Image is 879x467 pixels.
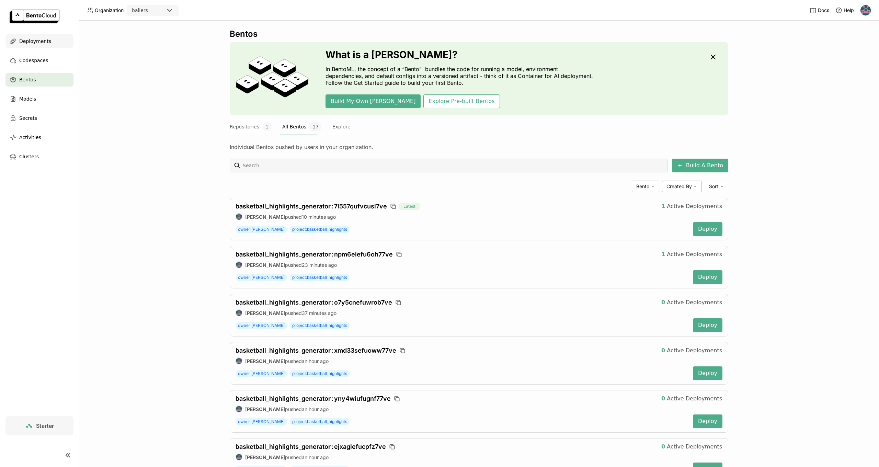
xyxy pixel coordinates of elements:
span: 37 minutes ago [302,310,336,316]
span: an hour ago [302,406,329,412]
span: Bento [636,183,649,190]
strong: [PERSON_NAME] [245,406,285,412]
button: 0Active Deployments [656,296,727,309]
a: Deployments [5,34,73,48]
strong: 1 [661,203,665,210]
strong: [PERSON_NAME] [245,214,285,220]
span: Clusters [19,152,39,161]
span: 23 minutes ago [302,262,337,268]
img: logo [10,10,59,23]
a: basketball_highlights_generator:yny4wiufugnf77ve [236,395,391,402]
span: Bentos [19,76,36,84]
span: Starter [36,422,54,429]
span: 17 [310,122,321,131]
span: Docs [818,7,829,13]
img: cover onboarding [235,56,309,101]
a: Secrets [5,111,73,125]
img: Harsh Raj [236,214,242,220]
span: Active Deployments [667,299,722,306]
span: : [331,203,333,210]
span: Sort [709,183,718,190]
span: project:basketball_highlights [290,274,350,281]
button: All Bentos [282,118,321,135]
a: Activities [5,130,73,144]
span: Deployments [19,37,51,45]
span: Active Deployments [667,251,722,258]
span: 1 [263,122,271,131]
strong: [PERSON_NAME] [245,262,285,268]
span: Active Deployments [667,443,722,450]
div: Sort [705,181,728,192]
button: 0Active Deployments [656,344,727,357]
div: pushed [236,406,687,412]
a: Bentos [5,73,73,87]
span: owner:[PERSON_NAME] [236,370,287,377]
strong: [PERSON_NAME] [245,310,285,316]
span: : [331,395,333,402]
span: Secrets [19,114,37,122]
span: owner:[PERSON_NAME] [236,274,287,281]
strong: [PERSON_NAME] [245,358,285,364]
div: pushed [236,213,687,220]
span: Created By [666,183,692,190]
span: Activities [19,133,41,141]
a: basketball_highlights_generator:o7y5cnefuwrob7ve [236,299,392,306]
span: Models [19,95,36,103]
img: Harsh Raj [236,358,242,364]
span: basketball_highlights_generator 7l557qufvcusl7ve [236,203,387,210]
strong: 0 [661,299,665,306]
span: Active Deployments [667,395,722,402]
a: Models [5,92,73,106]
a: basketball_highlights_generator:ejxaglefucpfz7ve [236,443,386,451]
span: Active Deployments [667,347,722,354]
button: 1Active Deployments [656,200,727,213]
a: basketball_highlights_generator:xmd33sefuoww77ve [236,347,396,354]
button: Build A Bento [672,159,728,172]
div: ballers [132,7,148,14]
div: Individual Bentos pushed by users in your organization. [230,144,728,150]
div: Bento [632,181,659,192]
img: Harsh Raj [860,5,871,15]
span: project:basketball_highlights [290,226,350,233]
span: basketball_highlights_generator o7y5cnefuwrob7ve [236,299,392,306]
div: Bentos [230,29,728,39]
span: 10 minutes ago [302,214,336,220]
span: Active Deployments [667,203,722,210]
div: pushed [236,454,687,460]
div: pushed [236,261,687,268]
span: project:basketball_highlights [290,322,350,329]
strong: 0 [661,443,665,450]
span: an hour ago [302,358,329,364]
span: Latest [399,203,420,210]
a: Clusters [5,150,73,163]
a: basketball_highlights_generator:npm6elefu6oh77ve [236,251,393,258]
div: pushed [236,357,687,364]
img: Harsh Raj [236,406,242,412]
a: Docs [810,7,829,14]
button: Deploy [693,414,722,428]
span: : [331,251,333,258]
button: Deploy [693,318,722,332]
span: owner:[PERSON_NAME] [236,226,287,233]
span: : [331,443,333,450]
button: Explore Pre-built Bentos [423,94,500,108]
span: project:basketball_highlights [290,418,350,425]
a: Starter [5,416,73,435]
img: Harsh Raj [236,454,242,460]
button: Deploy [693,222,722,236]
span: basketball_highlights_generator xmd33sefuoww77ve [236,347,396,354]
button: Deploy [693,366,722,380]
span: Organization [95,7,124,13]
strong: 0 [661,347,665,354]
span: basketball_highlights_generator yny4wiufugnf77ve [236,395,391,402]
h3: What is a [PERSON_NAME]? [326,49,597,60]
span: owner:[PERSON_NAME] [236,322,287,329]
span: Codespaces [19,56,48,65]
button: Explore [332,118,351,135]
strong: [PERSON_NAME] [245,454,285,460]
div: Help [835,7,854,14]
div: pushed [236,309,687,316]
span: : [331,299,333,306]
span: basketball_highlights_generator npm6elefu6oh77ve [236,251,393,258]
span: Help [844,7,854,13]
